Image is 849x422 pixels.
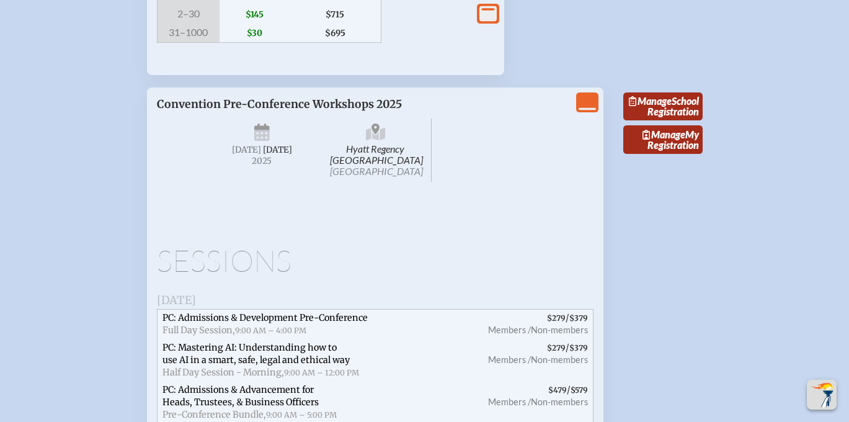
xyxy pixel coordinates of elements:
span: / [474,339,593,382]
span: [DATE] [263,145,292,155]
span: [DATE] [157,293,196,307]
img: To the top [809,382,834,407]
span: Full Day Session, [162,325,235,336]
span: $715 [290,5,381,24]
span: 31–1000 [157,24,220,43]
a: ManageSchool Registration [623,92,703,121]
span: $30 [220,24,290,43]
span: / [474,310,593,339]
span: Convention Pre-Conference Workshops 2025 [157,97,402,111]
span: Manage [629,95,672,107]
span: $279 [547,313,566,323]
span: 9:00 AM – 12:00 PM [284,368,359,377]
span: $479 [548,385,567,395]
span: Non-members [531,397,588,407]
span: $145 [220,5,290,24]
span: Half Day Session - Morning, [162,367,284,378]
span: 9:00 AM – 5:00 PM [266,410,337,420]
span: PC: Admissions & Advancement for Heads, Trustees, & Business Officers [162,384,319,408]
span: $379 [569,313,588,323]
span: Members / [488,397,531,407]
h1: Sessions [157,246,593,276]
span: $379 [569,343,588,352]
span: 2025 [216,156,308,166]
span: [GEOGRAPHIC_DATA] [330,165,423,177]
span: Non-members [531,354,588,365]
span: Non-members [531,325,588,335]
span: Members / [488,354,531,365]
a: ManageMy Registration [623,125,703,154]
button: Scroll Top [807,380,837,410]
span: 2–30 [157,5,220,24]
span: $579 [571,385,588,395]
span: PC: Admissions & Development Pre-Conference [162,312,368,323]
span: Manage [642,128,685,140]
span: PC: Mastering AI: Understanding how to use AI in a smart, safe, legal and ethical way [162,342,350,366]
span: Members / [488,325,531,335]
span: $279 [547,343,566,352]
span: Hyatt Regency [GEOGRAPHIC_DATA] [320,119,432,182]
span: Pre-Conference Bundle, [162,409,266,420]
span: 9:00 AM – 4:00 PM [235,326,306,335]
span: [DATE] [232,145,261,155]
span: $695 [290,24,381,43]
